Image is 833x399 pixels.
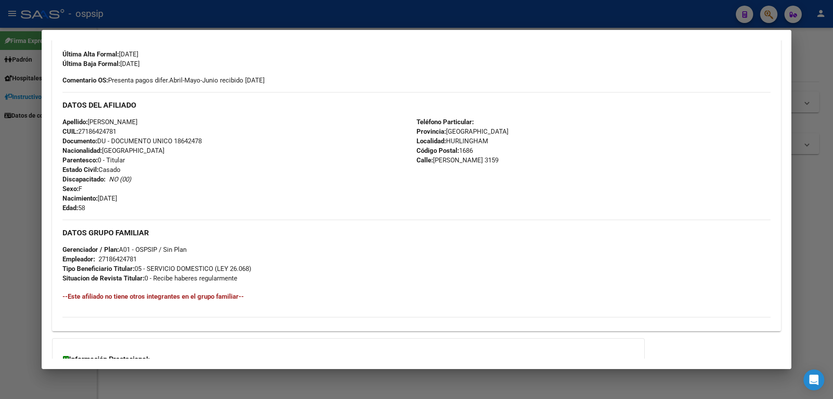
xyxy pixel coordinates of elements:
span: DU - DOCUMENTO UNICO 18642478 [62,137,202,145]
strong: Edad: [62,204,78,212]
strong: Apellido: [62,118,88,126]
strong: Documento: [62,137,97,145]
span: [DATE] [62,195,117,202]
span: [PERSON_NAME] 3159 [416,156,498,164]
div: 27186424781 [98,254,137,264]
strong: Calle: [416,156,433,164]
span: A01 - OSPSIP / Sin Plan [62,246,187,254]
strong: Comentario OS: [62,76,108,84]
h3: DATOS DEL AFILIADO [62,100,771,110]
strong: Teléfono Particular: [416,118,474,126]
h4: --Este afiliado no tiene otros integrantes en el grupo familiar-- [62,292,771,301]
span: [GEOGRAPHIC_DATA] [416,128,508,135]
strong: Localidad: [416,137,446,145]
span: Casado [62,166,121,174]
strong: Nacimiento: [62,195,98,202]
strong: Tipo Beneficiario Titular: [62,265,134,273]
span: [DATE] [62,50,138,58]
span: 58 [62,204,85,212]
strong: Nacionalidad: [62,147,102,155]
i: NO (00) [109,175,131,183]
strong: Última Alta Formal: [62,50,119,58]
strong: CUIL: [62,128,78,135]
strong: Parentesco: [62,156,98,164]
span: [GEOGRAPHIC_DATA] [62,147,164,155]
span: 0 - Titular [62,156,125,164]
span: Presenta pagos difer.Abril-Mayo-Junio recibido [DATE] [62,76,265,85]
strong: Última Baja Formal: [62,60,120,68]
strong: Código Postal: [416,147,459,155]
span: 0 - Recibe haberes regularmente [62,274,237,282]
span: [PERSON_NAME] [62,118,138,126]
span: 27186424781 [62,128,116,135]
span: HURLINGHAM [416,137,488,145]
span: 05 - SERVICIO DOMESTICO (LEY 26.068) [62,265,251,273]
span: F [62,185,82,193]
span: 1686 [416,147,473,155]
strong: Estado Civil: [62,166,98,174]
h3: Información Prestacional: [63,354,634,365]
div: Open Intercom Messenger [803,369,824,390]
strong: Empleador: [62,255,95,263]
strong: Situacion de Revista Titular: [62,274,144,282]
strong: Sexo: [62,185,79,193]
h3: DATOS GRUPO FAMILIAR [62,228,771,237]
strong: Discapacitado: [62,175,105,183]
strong: Provincia: [416,128,446,135]
strong: Gerenciador / Plan: [62,246,119,254]
span: [DATE] [62,60,140,68]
